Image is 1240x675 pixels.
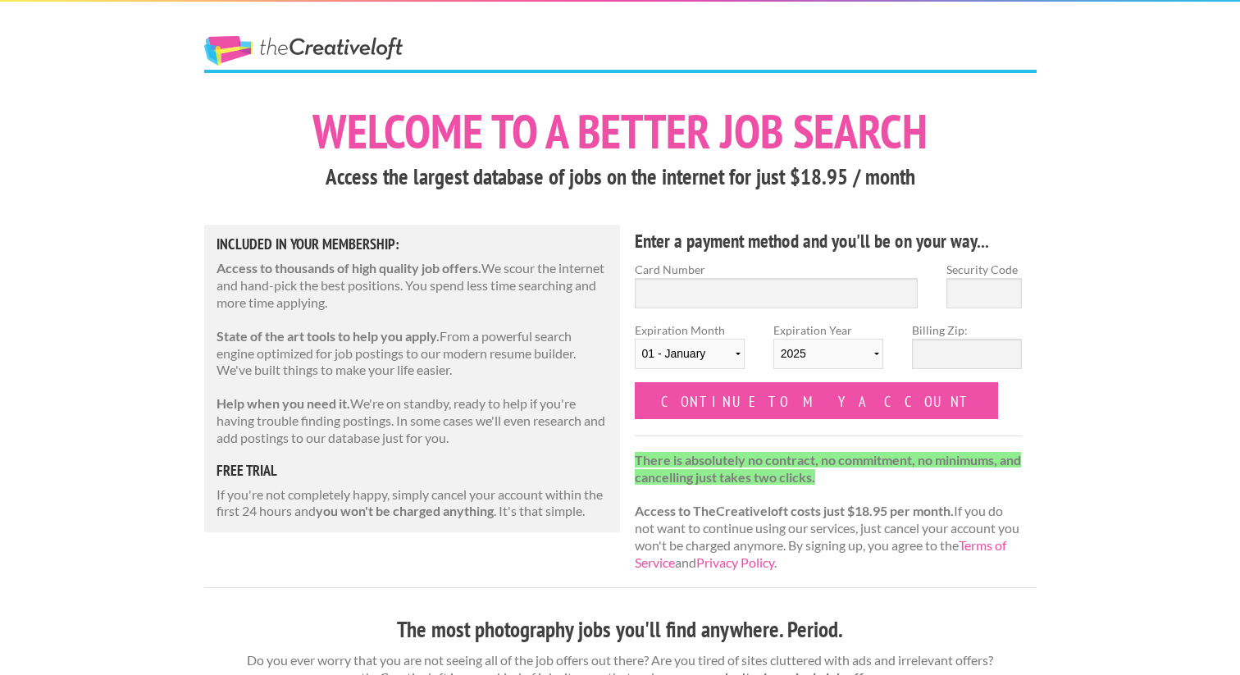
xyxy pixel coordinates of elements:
[204,614,1037,645] h3: The most photography jobs you'll find anywhere. Period.
[635,261,919,278] label: Card Number
[635,322,745,382] label: Expiration Month
[204,107,1037,155] h1: Welcome to a better job search
[217,463,609,478] h5: free trial
[635,382,999,419] input: Continue to my account
[635,339,745,369] select: Expiration Month
[635,503,954,518] strong: Access to TheCreativeloft costs just $18.95 per month.
[946,261,1022,278] label: Security Code
[217,260,481,276] strong: Access to thousands of high quality job offers.
[217,328,609,379] p: From a powerful search engine optimized for job postings to our modern resume builder. We've buil...
[204,36,403,66] a: The Creative Loft
[316,503,494,518] strong: you won't be charged anything
[635,452,1023,572] p: If you do not want to continue using our services, just cancel your account you won't be charged ...
[773,322,883,382] label: Expiration Year
[217,486,609,521] p: If you're not completely happy, simply cancel your account within the first 24 hours and . It's t...
[217,237,609,252] h5: Included in Your Membership:
[204,162,1037,193] h3: Access the largest database of jobs on the internet for just $18.95 / month
[217,395,609,446] p: We're on standby, ready to help if you're having trouble finding postings. In some cases we'll ev...
[635,452,1021,485] strong: There is absolutely no contract, no commitment, no minimums, and cancelling just takes two clicks.
[217,395,350,411] strong: Help when you need it.
[217,260,609,311] p: We scour the internet and hand-pick the best positions. You spend less time searching and more ti...
[773,339,883,369] select: Expiration Year
[635,228,1023,254] h4: Enter a payment method and you'll be on your way...
[217,328,440,344] strong: State of the art tools to help you apply.
[635,537,1006,570] a: Terms of Service
[912,322,1022,339] label: Billing Zip:
[696,554,774,570] a: Privacy Policy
